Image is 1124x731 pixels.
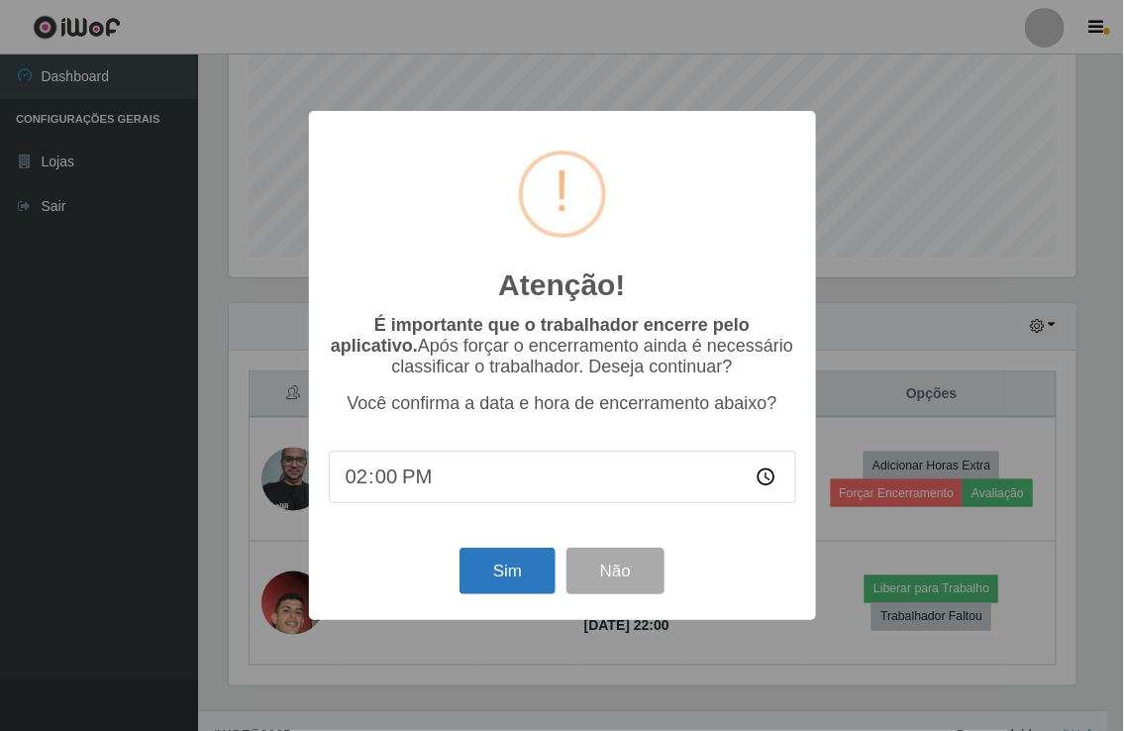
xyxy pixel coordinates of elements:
[460,548,556,594] button: Sim
[566,548,664,594] button: Não
[498,267,625,303] h2: Atenção!
[329,393,796,414] p: Você confirma a data e hora de encerramento abaixo?
[331,315,750,356] b: É importante que o trabalhador encerre pelo aplicativo.
[329,315,796,377] p: Após forçar o encerramento ainda é necessário classificar o trabalhador. Deseja continuar?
